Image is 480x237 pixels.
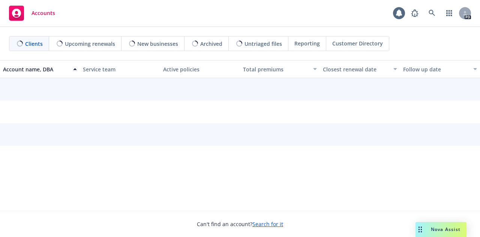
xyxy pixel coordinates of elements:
[252,220,283,228] a: Search for it
[31,10,55,16] span: Accounts
[407,6,422,21] a: Report a Bug
[415,222,466,237] button: Nova Assist
[6,3,58,24] a: Accounts
[160,60,240,78] button: Active policies
[415,222,425,237] div: Drag to move
[243,65,309,73] div: Total premiums
[424,6,439,21] a: Search
[332,39,383,47] span: Customer Directory
[244,40,282,48] span: Untriaged files
[320,60,400,78] button: Closest renewal date
[200,40,222,48] span: Archived
[137,40,178,48] span: New businesses
[197,220,283,228] span: Can't find an account?
[403,65,469,73] div: Follow up date
[25,40,43,48] span: Clients
[3,65,69,73] div: Account name, DBA
[442,6,457,21] a: Switch app
[431,226,460,232] span: Nova Assist
[400,60,480,78] button: Follow up date
[83,65,157,73] div: Service team
[323,65,388,73] div: Closest renewal date
[163,65,237,73] div: Active policies
[294,39,320,47] span: Reporting
[65,40,115,48] span: Upcoming renewals
[240,60,320,78] button: Total premiums
[80,60,160,78] button: Service team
